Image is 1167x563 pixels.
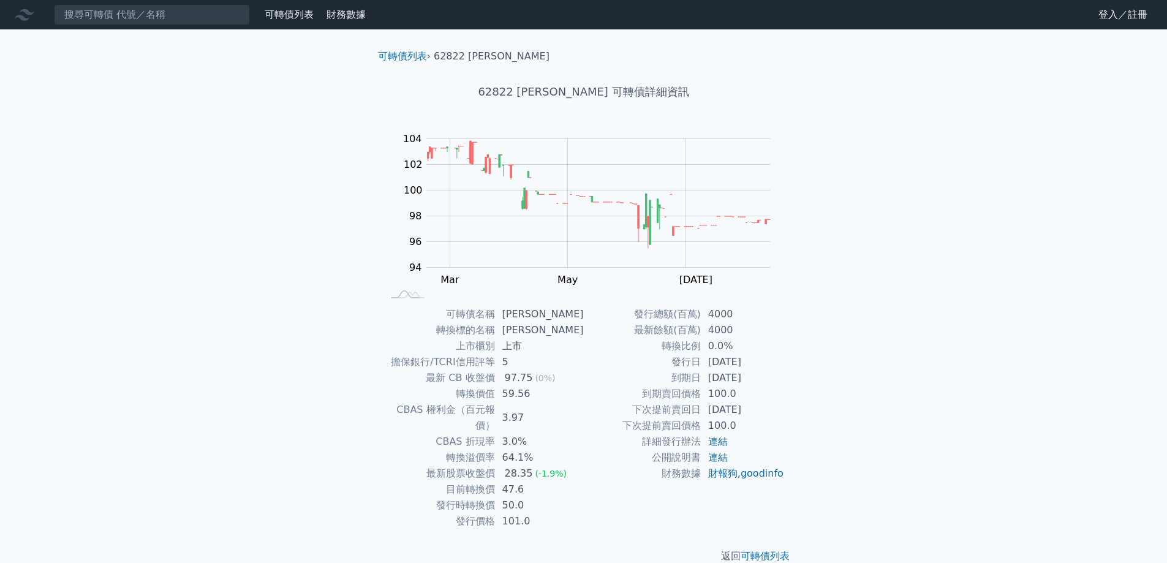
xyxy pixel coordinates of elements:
[495,322,584,338] td: [PERSON_NAME]
[584,322,701,338] td: 最新餘額(百萬)
[741,467,784,479] a: goodinfo
[584,450,701,466] td: 公開說明書
[383,466,495,482] td: 最新股票收盤價
[495,386,584,402] td: 59.56
[495,513,584,529] td: 101.0
[327,9,366,20] a: 財務數據
[1089,5,1157,25] a: 登入／註冊
[495,338,584,354] td: 上市
[701,402,785,418] td: [DATE]
[368,83,799,100] h1: 62822 [PERSON_NAME] 可轉債詳細資訊
[1106,504,1167,563] iframe: Chat Widget
[383,513,495,529] td: 發行價格
[383,322,495,338] td: 轉換標的名稱
[265,9,314,20] a: 可轉債列表
[535,373,555,383] span: (0%)
[383,482,495,497] td: 目前轉換價
[383,450,495,466] td: 轉換溢價率
[584,354,701,370] td: 發行日
[502,370,535,386] div: 97.75
[701,386,785,402] td: 100.0
[383,338,495,354] td: 上市櫃別
[495,434,584,450] td: 3.0%
[383,370,495,386] td: 最新 CB 收盤價
[404,184,423,196] tspan: 100
[409,236,421,247] tspan: 96
[557,274,578,285] tspan: May
[495,450,584,466] td: 64.1%
[495,482,584,497] td: 47.6
[383,354,495,370] td: 擔保銀行/TCRI信用評等
[378,49,431,64] li: ›
[440,274,459,285] tspan: Mar
[535,469,567,478] span: (-1.9%)
[584,386,701,402] td: 到期賣回價格
[409,262,421,273] tspan: 94
[701,306,785,322] td: 4000
[708,452,728,463] a: 連結
[741,550,790,562] a: 可轉債列表
[584,370,701,386] td: 到期日
[584,418,701,434] td: 下次提前賣回價格
[502,466,535,482] div: 28.35
[708,436,728,447] a: 連結
[708,467,738,479] a: 財報狗
[495,497,584,513] td: 50.0
[584,434,701,450] td: 詳細發行辦法
[584,466,701,482] td: 財務數據
[701,322,785,338] td: 4000
[584,306,701,322] td: 發行總額(百萬)
[495,354,584,370] td: 5
[495,402,584,434] td: 3.97
[701,418,785,434] td: 100.0
[701,370,785,386] td: [DATE]
[409,210,421,222] tspan: 98
[378,50,427,62] a: 可轉債列表
[383,386,495,402] td: 轉換價值
[404,159,423,170] tspan: 102
[701,466,785,482] td: ,
[679,274,712,285] tspan: [DATE]
[584,402,701,418] td: 下次提前賣回日
[383,306,495,322] td: 可轉債名稱
[495,306,584,322] td: [PERSON_NAME]
[383,402,495,434] td: CBAS 權利金（百元報價）
[396,133,788,285] g: Chart
[701,338,785,354] td: 0.0%
[54,4,250,25] input: 搜尋可轉債 代號／名稱
[383,497,495,513] td: 發行時轉換價
[584,338,701,354] td: 轉換比例
[701,354,785,370] td: [DATE]
[383,434,495,450] td: CBAS 折現率
[434,49,550,64] li: 62822 [PERSON_NAME]
[403,133,422,145] tspan: 104
[1106,504,1167,563] div: 聊天小工具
